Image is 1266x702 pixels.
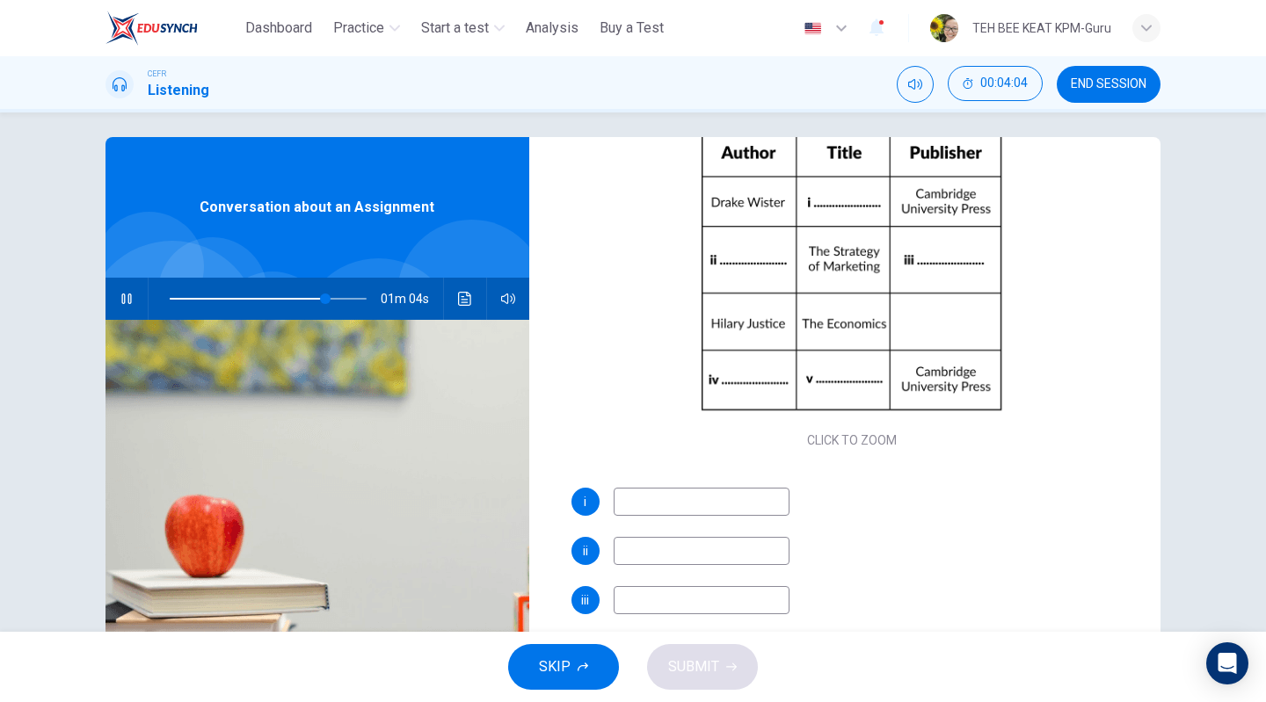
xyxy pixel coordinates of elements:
a: ELTC logo [105,11,238,46]
span: Analysis [526,18,578,39]
button: Analysis [519,12,586,44]
img: en [802,22,824,35]
span: 01m 04s [381,278,443,320]
button: Buy a Test [593,12,671,44]
button: SKIP [508,644,619,690]
div: Mute [897,66,934,103]
span: ii [583,545,588,557]
span: Practice [333,18,384,39]
div: Hide [948,66,1043,103]
div: Open Intercom Messenger [1206,642,1248,684]
button: Start a test [414,12,512,44]
span: Dashboard [245,18,312,39]
span: Buy a Test [600,18,664,39]
h1: Listening [148,80,209,101]
img: Profile picture [930,14,958,42]
button: Practice [326,12,407,44]
button: Dashboard [238,12,319,44]
span: iii [581,594,589,606]
button: 00:04:04 [948,66,1043,101]
img: ELTC logo [105,11,198,46]
span: i [584,496,586,508]
span: Start a test [421,18,489,39]
span: SKIP [539,655,571,679]
div: TEH BEE KEAT KPM-Guru [972,18,1111,39]
span: CEFR [148,68,166,80]
span: END SESSION [1071,77,1146,91]
span: 00:04:04 [980,76,1028,90]
button: END SESSION [1057,66,1160,103]
span: Conversation about an Assignment [200,197,434,218]
button: Click to see the audio transcription [451,278,479,320]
